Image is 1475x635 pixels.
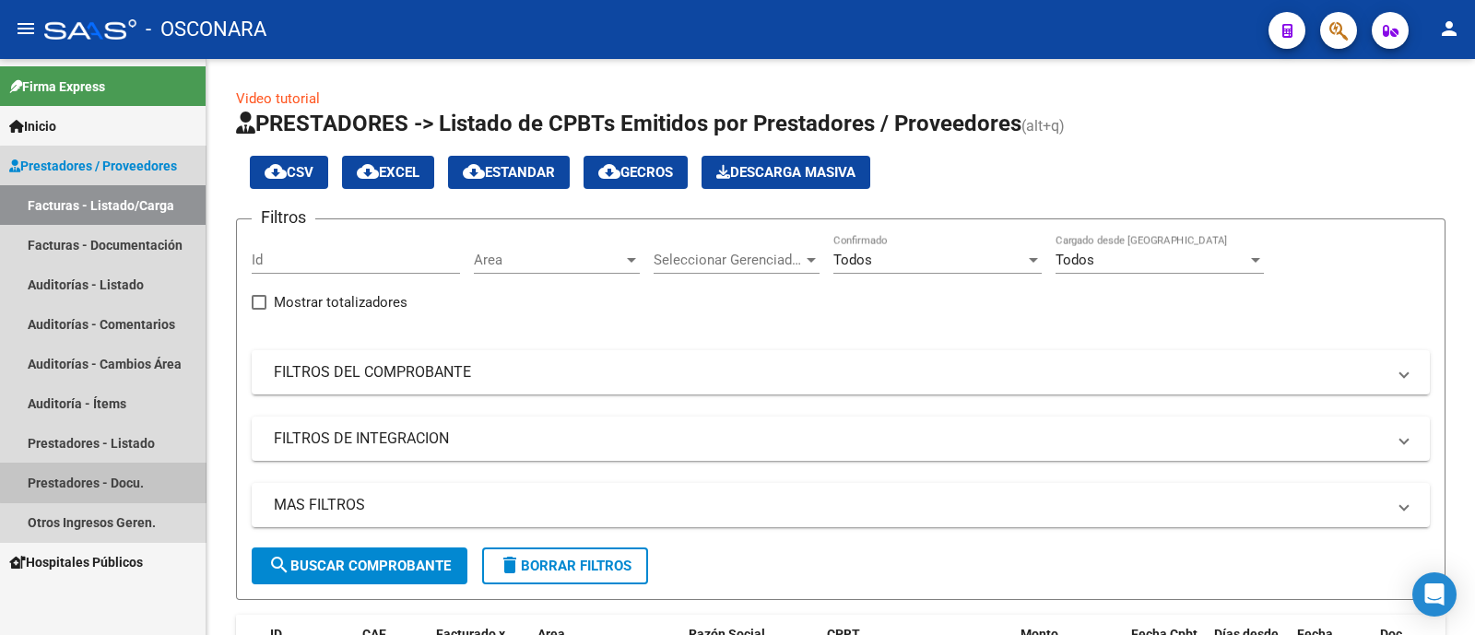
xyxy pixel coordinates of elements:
[584,156,688,189] button: Gecros
[482,547,648,584] button: Borrar Filtros
[9,116,56,136] span: Inicio
[654,252,803,268] span: Seleccionar Gerenciador
[265,160,287,182] mat-icon: cloud_download
[833,252,872,268] span: Todos
[274,429,1386,449] mat-panel-title: FILTROS DE INTEGRACION
[274,291,407,313] span: Mostrar totalizadores
[9,552,143,572] span: Hospitales Públicos
[463,164,555,181] span: Estandar
[1438,18,1460,40] mat-icon: person
[1056,252,1094,268] span: Todos
[448,156,570,189] button: Estandar
[1412,572,1457,617] div: Open Intercom Messenger
[252,483,1430,527] mat-expansion-panel-header: MAS FILTROS
[236,111,1021,136] span: PRESTADORES -> Listado de CPBTs Emitidos por Prestadores / Proveedores
[598,160,620,182] mat-icon: cloud_download
[274,362,1386,382] mat-panel-title: FILTROS DEL COMPROBANTE
[268,554,290,576] mat-icon: search
[499,558,631,574] span: Borrar Filtros
[357,160,379,182] mat-icon: cloud_download
[274,495,1386,515] mat-panel-title: MAS FILTROS
[268,558,451,574] span: Buscar Comprobante
[499,554,521,576] mat-icon: delete
[9,76,105,97] span: Firma Express
[702,156,870,189] app-download-masive: Descarga masiva de comprobantes (adjuntos)
[252,547,467,584] button: Buscar Comprobante
[357,164,419,181] span: EXCEL
[716,164,855,181] span: Descarga Masiva
[1021,117,1065,135] span: (alt+q)
[252,205,315,230] h3: Filtros
[265,164,313,181] span: CSV
[702,156,870,189] button: Descarga Masiva
[474,252,623,268] span: Area
[252,417,1430,461] mat-expansion-panel-header: FILTROS DE INTEGRACION
[463,160,485,182] mat-icon: cloud_download
[252,350,1430,394] mat-expansion-panel-header: FILTROS DEL COMPROBANTE
[342,156,434,189] button: EXCEL
[15,18,37,40] mat-icon: menu
[598,164,673,181] span: Gecros
[236,90,320,107] a: Video tutorial
[9,156,177,176] span: Prestadores / Proveedores
[146,9,266,50] span: - OSCONARA
[250,156,328,189] button: CSV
